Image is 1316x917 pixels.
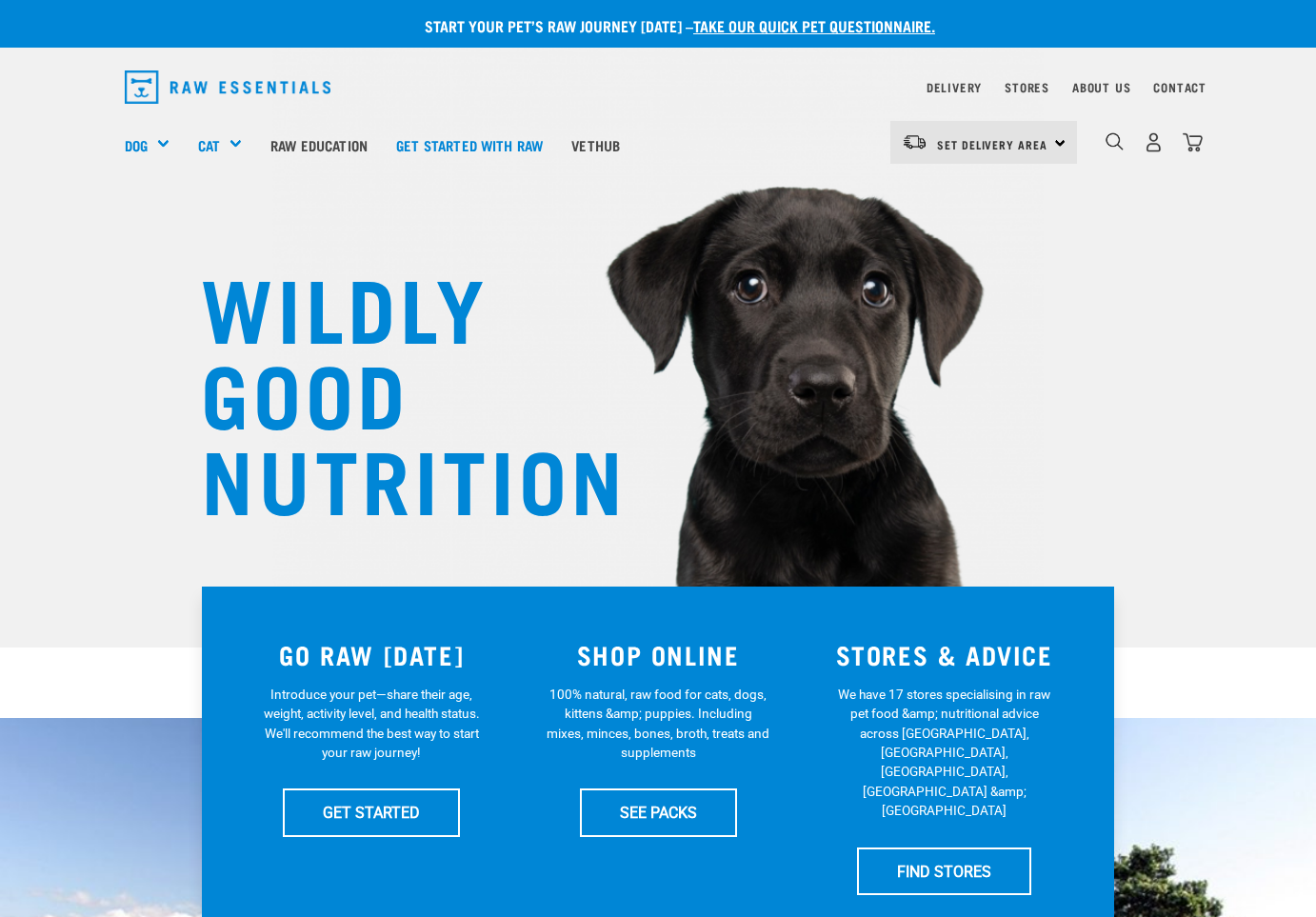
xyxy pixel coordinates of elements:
[382,107,557,183] a: Get started with Raw
[693,21,935,30] a: take our quick pet questionnaire.
[125,134,148,156] a: Dog
[125,70,330,104] img: Raw Essentials Logo
[557,107,634,183] a: Vethub
[857,847,1031,895] a: FIND STORES
[832,685,1056,821] p: We have 17 stores specialising in raw pet food &amp; nutritional advice across [GEOGRAPHIC_DATA],...
[1144,132,1164,152] img: user.png
[927,84,982,90] a: Delivery
[240,640,504,669] h3: GO RAW [DATE]
[1183,132,1203,152] img: home-icon@2x.png
[1005,84,1049,90] a: Stores
[902,133,927,150] img: van-moving.png
[527,640,790,669] h3: SHOP ONLINE
[937,141,1047,148] span: Set Delivery Area
[1106,132,1124,150] img: home-icon-1@2x.png
[1153,84,1206,90] a: Contact
[201,262,582,519] h1: WILDLY GOOD NUTRITION
[1072,84,1130,90] a: About Us
[580,788,737,836] a: SEE PACKS
[812,640,1076,669] h3: STORES & ADVICE
[260,685,484,763] p: Introduce your pet—share their age, weight, activity level, and health status. We'll recommend th...
[283,788,460,836] a: GET STARTED
[110,63,1206,111] nav: dropdown navigation
[547,685,770,763] p: 100% natural, raw food for cats, dogs, kittens &amp; puppies. Including mixes, minces, bones, bro...
[198,134,220,156] a: Cat
[256,107,382,183] a: Raw Education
